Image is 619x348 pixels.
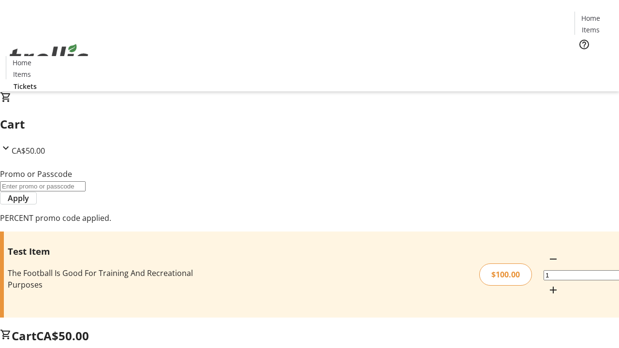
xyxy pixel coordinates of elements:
[13,69,31,79] span: Items
[544,249,563,269] button: Decrement by one
[14,81,37,91] span: Tickets
[6,33,92,82] img: Orient E2E Organization 9Q2YxE4x4I's Logo
[581,13,600,23] span: Home
[8,267,219,290] div: The Football Is Good For Training And Recreational Purposes
[13,58,31,68] span: Home
[8,192,29,204] span: Apply
[582,25,600,35] span: Items
[6,69,37,79] a: Items
[544,280,563,300] button: Increment by one
[36,328,89,344] span: CA$50.00
[12,145,45,156] span: CA$50.00
[479,263,532,286] div: $100.00
[575,25,606,35] a: Items
[575,56,613,66] a: Tickets
[6,81,44,91] a: Tickets
[6,58,37,68] a: Home
[575,13,606,23] a: Home
[8,245,219,258] h3: Test Item
[575,35,594,54] button: Help
[582,56,605,66] span: Tickets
